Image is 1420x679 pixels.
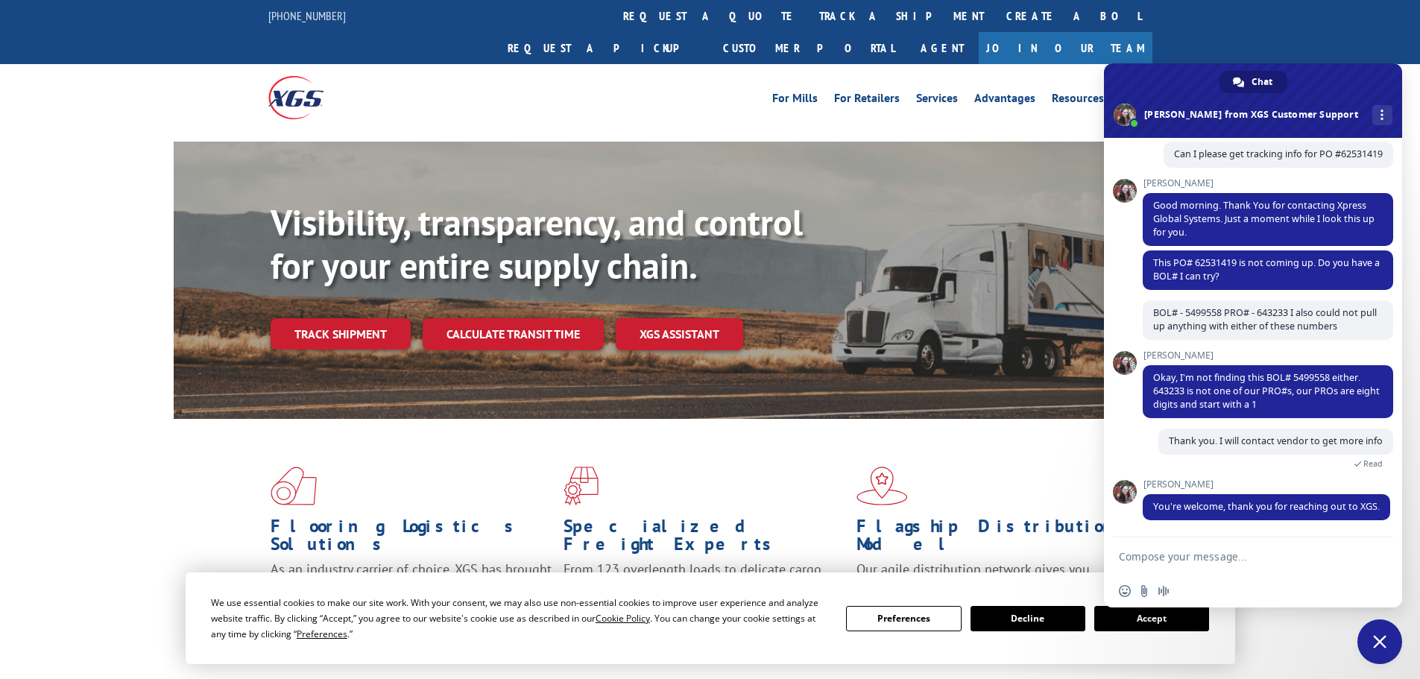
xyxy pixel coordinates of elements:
p: From 123 overlength loads to delicate cargo, our experienced staff knows the best way to move you... [564,560,845,627]
h1: Specialized Freight Experts [564,517,845,560]
span: This PO# 62531419 is not coming up. Do you have a BOL# I can try? [1153,256,1380,282]
span: Audio message [1158,585,1170,597]
h1: Flooring Logistics Solutions [271,517,552,560]
span: Insert an emoji [1119,585,1131,597]
a: [PHONE_NUMBER] [268,8,346,23]
span: Can I please get tracking info for PO #62531419 [1174,148,1383,160]
a: For Mills [772,92,818,109]
div: We use essential cookies to make our site work. With your consent, we may also use non-essential ... [211,595,828,642]
div: More channels [1372,105,1392,125]
span: Cookie Policy [596,612,650,625]
span: Read [1363,458,1383,469]
span: Thank you. I will contact vendor to get more info [1169,435,1383,447]
a: Calculate transit time [423,318,604,350]
a: Join Our Team [979,32,1152,64]
span: Preferences [297,628,347,640]
span: Our agile distribution network gives you nationwide inventory management on demand. [856,560,1131,596]
div: Chat [1219,71,1287,93]
button: Preferences [846,606,961,631]
a: For Retailers [834,92,900,109]
span: Chat [1252,71,1272,93]
a: Agent [906,32,979,64]
img: xgs-icon-total-supply-chain-intelligence-red [271,467,317,505]
a: Request a pickup [496,32,712,64]
span: [PERSON_NAME] [1143,479,1390,490]
a: Resources [1052,92,1104,109]
a: Customer Portal [712,32,906,64]
h1: Flagship Distribution Model [856,517,1138,560]
img: xgs-icon-focused-on-flooring-red [564,467,599,505]
div: Close chat [1357,619,1402,664]
span: Okay, I'm not finding this BOL# 5499558 either. 643233 is not one of our PRO#s, our PROs are eigh... [1153,371,1380,411]
span: [PERSON_NAME] [1143,178,1393,189]
span: [PERSON_NAME] [1143,350,1393,361]
a: Services [916,92,958,109]
b: Visibility, transparency, and control for your entire supply chain. [271,199,803,288]
span: Good morning. Thank You for contacting Xpress Global Systems. Just a moment while I look this up ... [1153,199,1375,239]
img: xgs-icon-flagship-distribution-model-red [856,467,908,505]
div: Cookie Consent Prompt [186,572,1235,664]
span: You're welcome, thank you for reaching out to XGS. [1153,500,1380,513]
a: Advantages [974,92,1035,109]
span: BOL# - 5499558 PRO# - 643233 I also could not pull up anything with either of these numbers [1153,306,1377,332]
span: As an industry carrier of choice, XGS has brought innovation and dedication to flooring logistics... [271,560,552,613]
span: Send a file [1138,585,1150,597]
button: Accept [1094,606,1209,631]
a: Track shipment [271,318,411,350]
textarea: Compose your message... [1119,550,1354,563]
a: XGS ASSISTANT [616,318,743,350]
button: Decline [971,606,1085,631]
